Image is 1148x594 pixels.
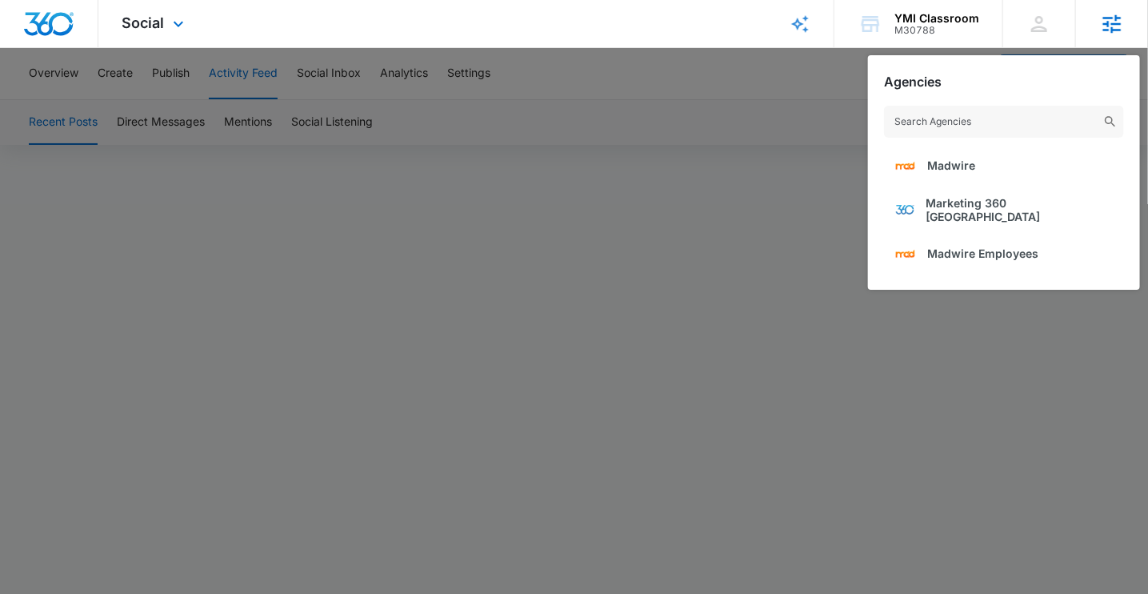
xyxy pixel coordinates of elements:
[122,14,165,31] span: Social
[884,186,1124,234] a: Marketing 360 [GEOGRAPHIC_DATA]
[894,25,979,36] div: account id
[926,196,1113,223] span: Marketing 360 [GEOGRAPHIC_DATA]
[884,74,942,90] h2: Agencies
[927,159,975,172] span: Madwire
[894,12,979,25] div: account name
[884,146,1124,186] a: Madwire
[884,234,1124,274] a: Madwire Employees
[927,247,1038,260] span: Madwire Employees
[884,106,1124,138] input: Search Agencies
